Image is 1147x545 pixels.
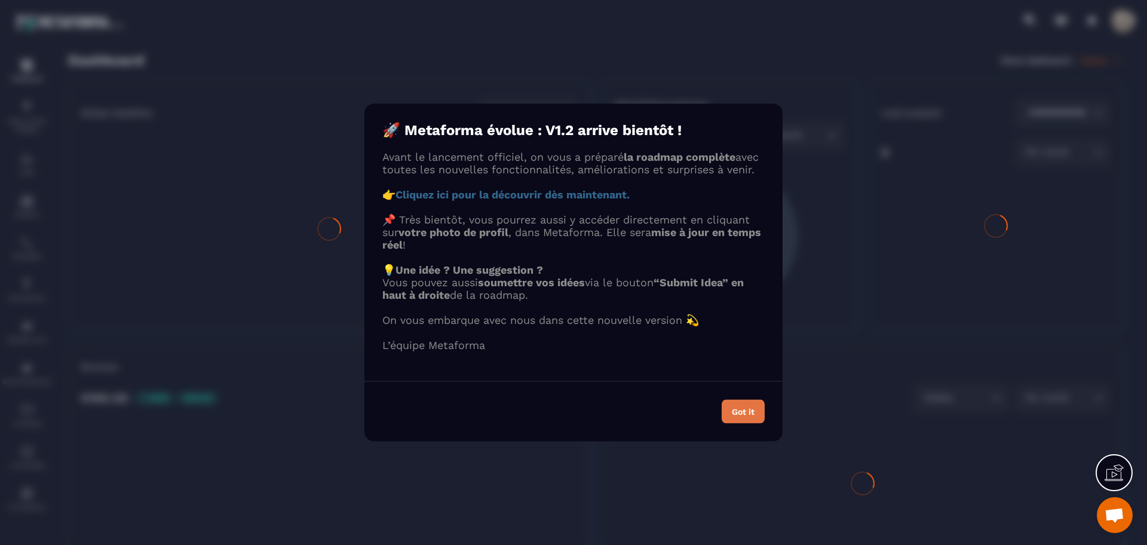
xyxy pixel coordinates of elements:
h4: 🚀 Metaforma évolue : V1.2 arrive bientôt ! [382,122,765,139]
p: On vous embarque avec nous dans cette nouvelle version 💫 [382,314,765,326]
strong: la roadmap complète [624,151,735,163]
div: Mở cuộc trò chuyện [1097,497,1133,533]
div: Got it [732,408,755,416]
button: Got it [722,400,765,424]
p: L’équipe Metaforma [382,339,765,351]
